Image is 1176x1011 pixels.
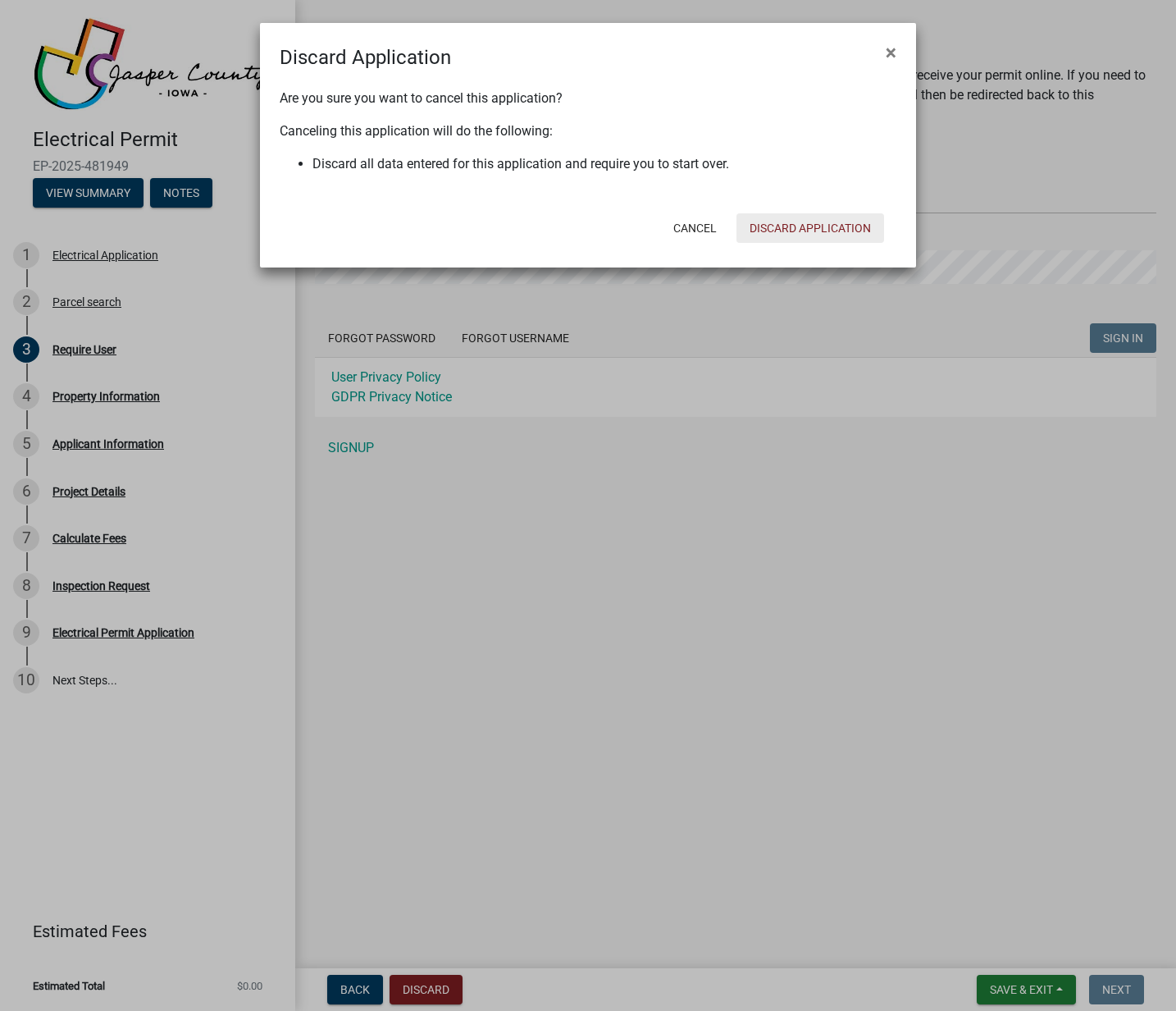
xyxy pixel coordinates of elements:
h4: Discard Application [280,43,451,72]
button: Cancel [660,213,730,243]
button: Close [873,30,909,75]
button: Discard Application [736,213,884,243]
p: Canceling this application will do the following: [280,121,896,141]
span: × [886,41,896,64]
li: Discard all data entered for this application and require you to start over. [312,154,896,174]
p: Are you sure you want to cancel this application? [280,89,896,108]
